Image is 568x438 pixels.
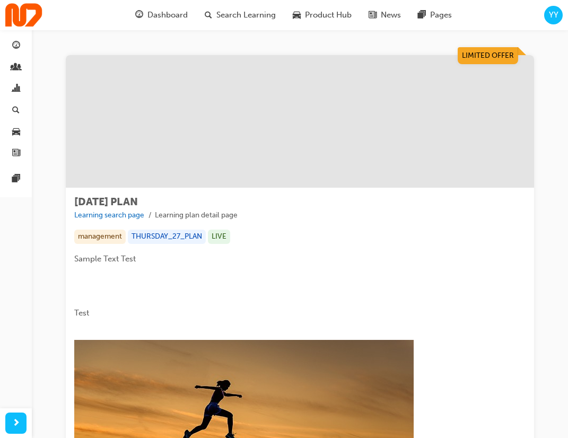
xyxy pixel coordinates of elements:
span: pages-icon [12,174,20,184]
span: car-icon [293,8,301,22]
a: guage-iconDashboard [127,4,196,26]
span: guage-icon [135,8,143,22]
span: next-icon [12,417,20,430]
li: Learning plan detail page [155,209,238,222]
span: [DATE] PLAN [74,196,138,208]
div: management [74,230,126,244]
span: pages-icon [418,8,426,22]
span: search-icon [12,106,20,116]
span: people-icon [12,63,20,73]
span: Search Learning [216,9,276,21]
span: Test [74,308,89,318]
span: Sample Text Test [74,254,136,264]
div: LIVE [208,230,230,244]
span: Limited Offer [462,51,514,60]
span: News [381,9,401,21]
a: car-iconProduct Hub [284,4,360,26]
span: Pages [430,9,452,21]
span: chart-icon [12,84,20,94]
a: pages-iconPages [409,4,460,26]
a: search-iconSearch Learning [196,4,284,26]
img: Trak [5,3,42,27]
a: news-iconNews [360,4,409,26]
span: car-icon [12,127,20,137]
span: YY [549,9,558,21]
span: news-icon [369,8,377,22]
span: Dashboard [147,9,188,21]
a: Learning search page [74,211,144,220]
span: Product Hub [305,9,352,21]
span: news-icon [12,149,20,159]
div: THURSDAY_27_PLAN [128,230,206,244]
span: search-icon [205,8,212,22]
span: guage-icon [12,41,20,51]
button: YY [544,6,563,24]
